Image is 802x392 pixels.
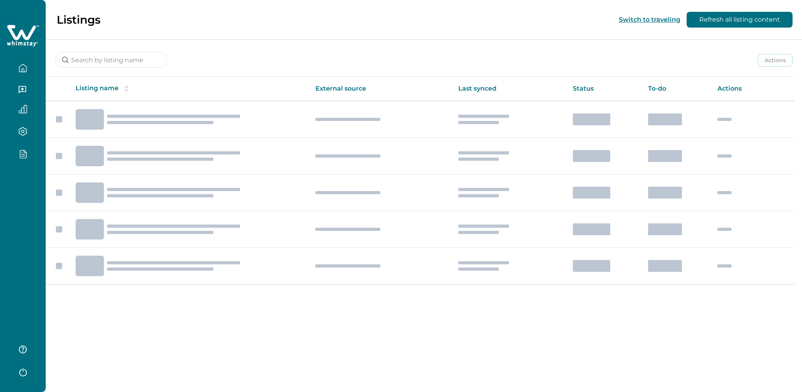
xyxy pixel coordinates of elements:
input: Search by listing name [55,52,167,68]
th: Actions [711,77,795,101]
th: Status [567,77,642,101]
button: Refresh all listing content [687,12,793,28]
button: sorting [119,85,134,93]
th: Listing name [69,77,309,101]
th: External source [309,77,452,101]
button: Switch to traveling [619,16,680,23]
th: To-do [642,77,711,101]
button: Actions [758,54,793,67]
p: Listings [57,13,100,26]
th: Last synced [452,77,567,101]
